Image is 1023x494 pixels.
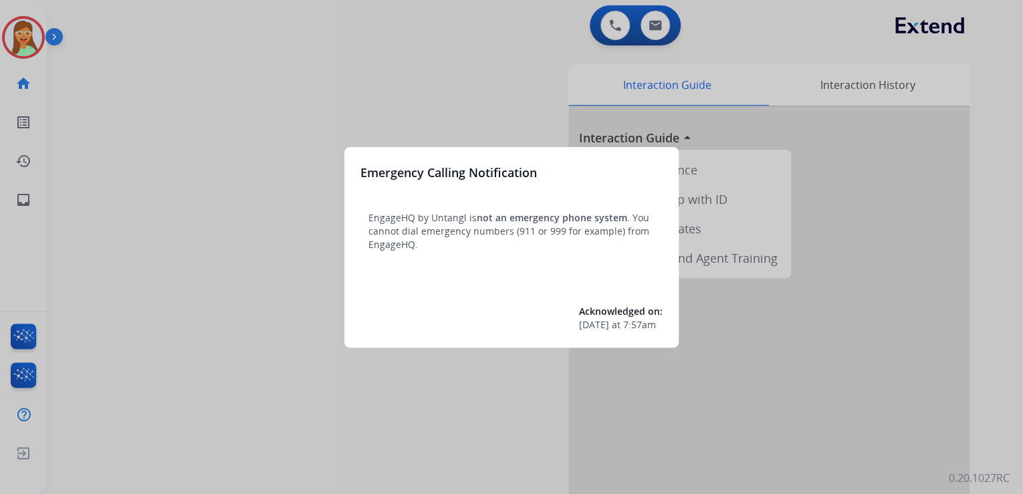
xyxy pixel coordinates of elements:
[623,318,656,332] span: 7:57am
[360,163,537,182] h3: Emergency Calling Notification
[368,211,655,251] p: EngageHQ by Untangl is . You cannot dial emergency numbers (911 or 999 for example) from EngageHQ.
[949,470,1010,486] p: 0.20.1027RC
[477,211,627,224] span: not an emergency phone system
[579,305,663,318] span: Acknowledged on:
[579,318,663,332] div: at
[579,318,609,332] span: [DATE]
